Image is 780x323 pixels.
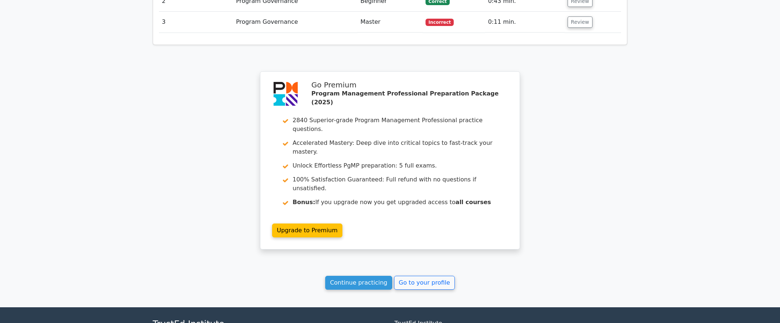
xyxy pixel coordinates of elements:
td: 3 [159,12,233,33]
button: Review [568,16,593,28]
td: Program Governance [233,12,357,33]
a: Go to your profile [394,276,455,290]
td: 0:11 min. [485,12,565,33]
a: Continue practicing [325,276,392,290]
span: Incorrect [426,19,454,26]
a: Upgrade to Premium [272,224,342,237]
td: Master [357,12,423,33]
